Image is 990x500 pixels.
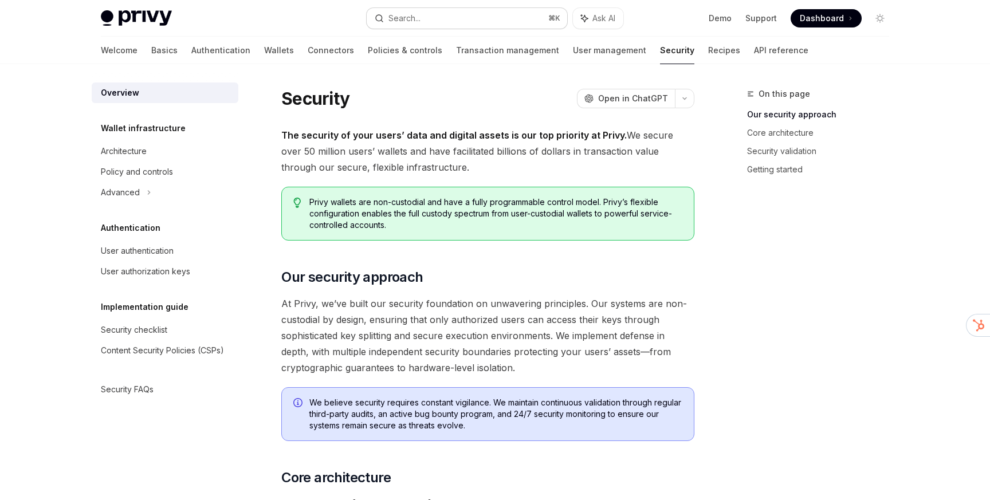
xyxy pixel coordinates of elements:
span: At Privy, we’ve built our security foundation on unwavering principles. Our systems are non-custo... [281,296,694,376]
a: Security FAQs [92,379,238,400]
div: User authorization keys [101,265,190,278]
span: Privy wallets are non-custodial and have a fully programmable control model. Privy’s flexible con... [309,196,682,231]
span: Core architecture [281,468,391,487]
span: We secure over 50 million users’ wallets and have facilitated billions of dollars in transaction ... [281,127,694,175]
div: Search... [388,11,421,25]
div: User authentication [101,244,174,258]
a: Architecture [92,141,238,162]
span: On this page [759,87,810,101]
span: Open in ChatGPT [598,93,668,104]
strong: The security of your users’ data and digital assets is our top priority at Privy. [281,129,627,141]
a: Connectors [308,37,354,64]
span: Ask AI [592,13,615,24]
div: Policy and controls [101,165,173,179]
a: Getting started [747,160,898,179]
a: Demo [709,13,732,24]
svg: Tip [293,198,301,208]
a: Content Security Policies (CSPs) [92,340,238,361]
a: User authorization keys [92,261,238,282]
button: Open in ChatGPT [577,89,675,108]
span: Dashboard [800,13,844,24]
a: Wallets [264,37,294,64]
span: We believe security requires constant vigilance. We maintain continuous validation through regula... [309,397,682,431]
div: Overview [101,86,139,100]
div: Security FAQs [101,383,154,396]
a: Core architecture [747,124,898,142]
a: Basics [151,37,178,64]
a: User management [573,37,646,64]
a: Overview [92,82,238,103]
a: Security validation [747,142,898,160]
h5: Authentication [101,221,160,235]
svg: Info [293,398,305,410]
div: Content Security Policies (CSPs) [101,344,224,357]
a: Support [745,13,777,24]
a: Authentication [191,37,250,64]
button: Toggle dark mode [871,9,889,27]
button: Search...⌘K [367,8,567,29]
h5: Implementation guide [101,300,188,314]
div: Architecture [101,144,147,158]
h5: Wallet infrastructure [101,121,186,135]
a: Security [660,37,694,64]
img: light logo [101,10,172,26]
span: ⌘ K [548,14,560,23]
a: Policies & controls [368,37,442,64]
a: Transaction management [456,37,559,64]
button: Ask AI [573,8,623,29]
a: Dashboard [791,9,862,27]
h1: Security [281,88,349,109]
span: Our security approach [281,268,423,286]
div: Advanced [101,186,140,199]
a: Policy and controls [92,162,238,182]
a: Welcome [101,37,137,64]
div: Security checklist [101,323,167,337]
a: Our security approach [747,105,898,124]
a: Security checklist [92,320,238,340]
a: Recipes [708,37,740,64]
a: User authentication [92,241,238,261]
a: API reference [754,37,808,64]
